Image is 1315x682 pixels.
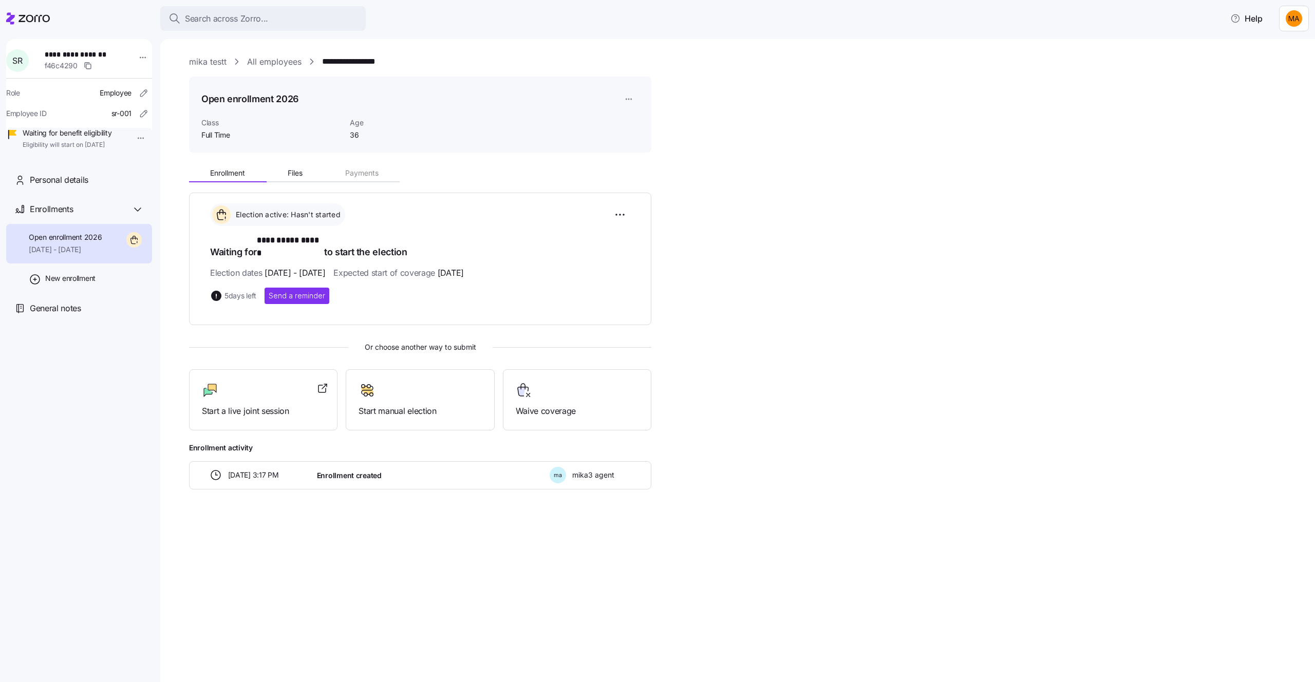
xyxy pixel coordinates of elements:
[12,56,22,65] span: S R
[202,405,325,418] span: Start a live joint session
[210,267,325,279] span: Election dates
[201,130,342,140] span: Full Time
[29,244,102,255] span: [DATE] - [DATE]
[359,405,481,418] span: Start manual election
[350,130,453,140] span: 36
[1222,8,1271,29] button: Help
[30,174,88,186] span: Personal details
[201,118,342,128] span: Class
[1230,12,1263,25] span: Help
[160,6,366,31] button: Search across Zorro...
[438,267,464,279] span: [DATE]
[1286,10,1302,27] img: 39373de90fc01ce704d534b41c5a5e34
[233,210,341,220] span: Election active: Hasn't started
[6,88,20,98] span: Role
[265,267,325,279] span: [DATE] - [DATE]
[350,118,453,128] span: Age
[345,169,379,177] span: Payments
[269,291,325,301] span: Send a reminder
[30,302,81,315] span: General notes
[228,470,279,480] span: [DATE] 3:17 PM
[224,291,256,301] span: 5 days left
[210,234,630,258] h1: Waiting for to start the election
[6,108,47,119] span: Employee ID
[554,472,562,478] span: m a
[45,61,78,71] span: f46c4290
[30,203,73,216] span: Enrollments
[288,169,303,177] span: Files
[23,141,111,149] span: Eligibility will start on [DATE]
[265,288,329,304] button: Send a reminder
[317,470,382,481] span: Enrollment created
[189,342,651,353] span: Or choose another way to submit
[185,12,268,25] span: Search across Zorro...
[29,232,102,242] span: Open enrollment 2026
[189,443,651,453] span: Enrollment activity
[247,55,302,68] a: All employees
[210,169,245,177] span: Enrollment
[111,108,131,119] span: sr-001
[516,405,638,418] span: Waive coverage
[333,267,463,279] span: Expected start of coverage
[201,92,299,105] h1: Open enrollment 2026
[572,470,614,480] span: mika3 agent
[45,273,96,283] span: New enrollment
[23,128,111,138] span: Waiting for benefit eligibility
[100,88,131,98] span: Employee
[189,55,227,68] a: mika testt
